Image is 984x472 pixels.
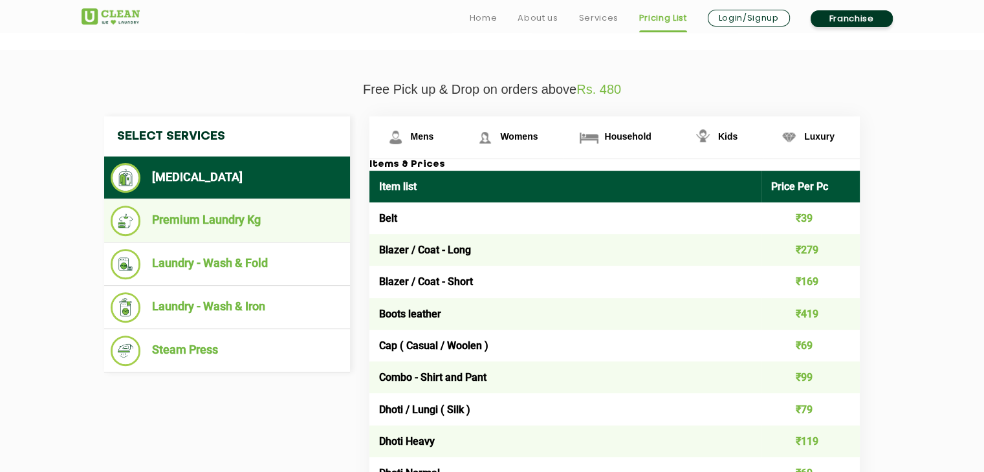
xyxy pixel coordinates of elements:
img: Laundry - Wash & Fold [111,249,141,279]
li: Laundry - Wash & Fold [111,249,344,279]
li: Laundry - Wash & Iron [111,292,344,323]
td: Blazer / Coat - Long [369,234,762,266]
img: UClean Laundry and Dry Cleaning [82,8,140,25]
td: ₹69 [761,330,860,361]
td: ₹419 [761,298,860,330]
h3: Items & Prices [369,159,860,171]
td: ₹39 [761,202,860,234]
a: Login/Signup [708,10,790,27]
img: Premium Laundry Kg [111,206,141,236]
a: Pricing List [639,10,687,26]
a: Services [578,10,618,26]
th: Price Per Pc [761,171,860,202]
span: Kids [718,131,738,142]
li: [MEDICAL_DATA] [111,163,344,193]
span: Household [604,131,651,142]
td: Belt [369,202,762,234]
span: Womens [500,131,538,142]
td: ₹279 [761,234,860,266]
img: Dry Cleaning [111,163,141,193]
td: ₹169 [761,266,860,297]
a: Franchise [811,10,893,27]
td: Dhoti Heavy [369,425,762,457]
img: Mens [384,126,407,149]
td: Cap ( Casual / Woolen ) [369,330,762,361]
td: ₹99 [761,361,860,393]
p: Free Pick up & Drop on orders above [82,82,903,97]
img: Household [578,126,600,149]
td: Boots leather [369,298,762,330]
th: Item list [369,171,762,202]
td: Dhoti / Lungi ( Silk ) [369,393,762,425]
img: Luxury [778,126,800,149]
span: Mens [411,131,434,142]
img: Steam Press [111,336,141,366]
h4: Select Services [104,116,350,156]
td: ₹79 [761,393,860,425]
li: Premium Laundry Kg [111,206,344,236]
span: Luxury [804,131,835,142]
img: Laundry - Wash & Iron [111,292,141,323]
img: Womens [474,126,496,149]
td: Blazer / Coat - Short [369,266,762,297]
a: About us [518,10,558,26]
a: Home [470,10,497,26]
span: Rs. 480 [576,82,621,96]
img: Kids [692,126,714,149]
li: Steam Press [111,336,344,366]
td: ₹119 [761,425,860,457]
td: Combo - Shirt and Pant [369,361,762,393]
